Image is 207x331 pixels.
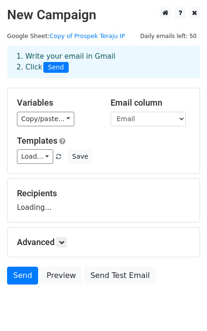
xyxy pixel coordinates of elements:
[17,188,190,213] div: Loading...
[49,32,125,39] a: Copy of Prospek Teraju IP
[17,112,74,126] a: Copy/paste...
[9,51,198,73] div: 1. Write your email in Gmail 2. Click
[40,267,82,285] a: Preview
[84,267,156,285] a: Send Test Email
[43,62,69,73] span: Send
[68,149,92,164] button: Save
[7,267,38,285] a: Send
[17,149,53,164] a: Load...
[137,31,200,41] span: Daily emails left: 50
[137,32,200,39] a: Daily emails left: 50
[111,98,190,108] h5: Email column
[7,32,125,39] small: Google Sheet:
[17,98,96,108] h5: Variables
[7,7,200,23] h2: New Campaign
[17,188,190,199] h5: Recipients
[17,237,190,247] h5: Advanced
[17,136,57,146] a: Templates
